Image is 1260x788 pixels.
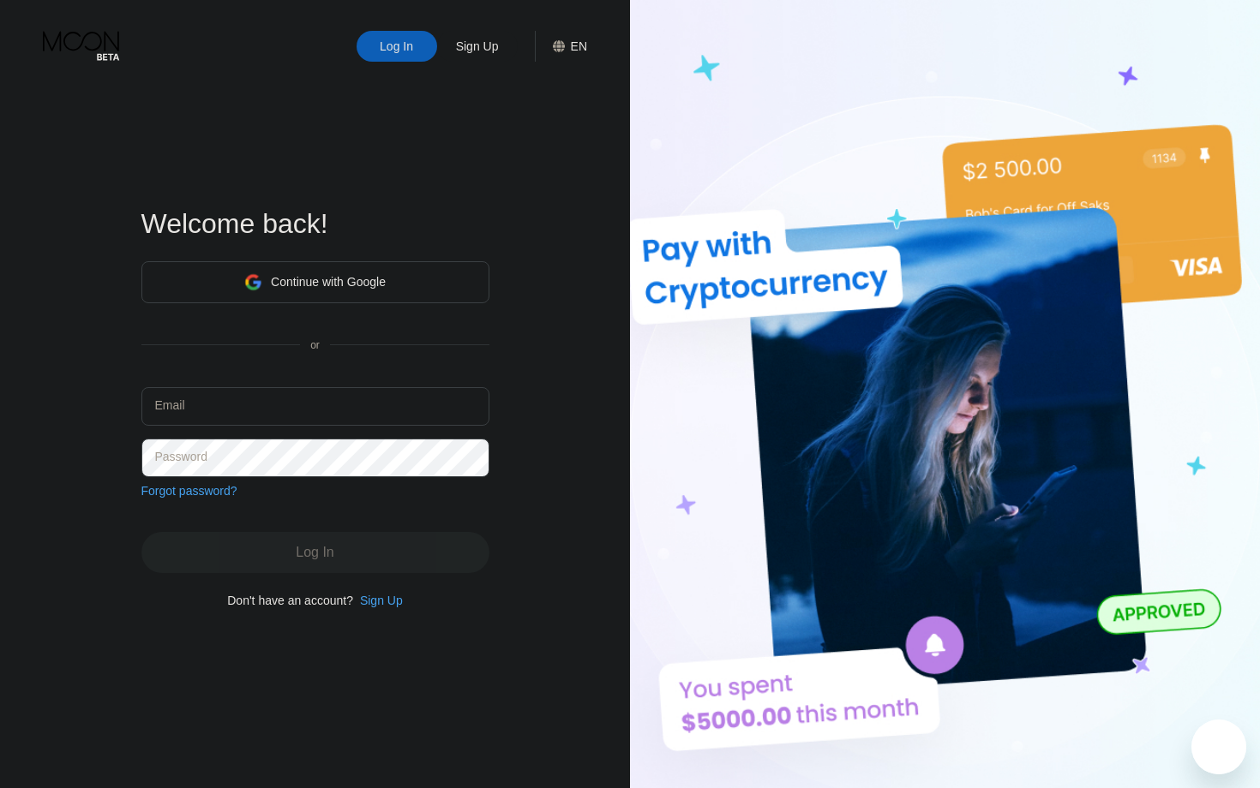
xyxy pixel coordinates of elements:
div: Sign Up [454,38,501,55]
div: Forgot password? [141,484,237,498]
div: EN [571,39,587,53]
div: Email [155,398,185,412]
div: Welcome back! [141,208,489,240]
div: Sign Up [360,594,403,607]
div: Continue with Google [141,261,489,303]
div: Don't have an account? [227,594,353,607]
div: Log In [357,31,437,62]
div: Log In [378,38,415,55]
div: Password [155,450,207,463]
div: Sign Up [437,31,518,62]
div: Continue with Google [271,275,386,289]
div: or [310,339,320,351]
div: Sign Up [353,594,403,607]
div: EN [535,31,587,62]
iframe: メッセージングウィンドウを開くボタン [1191,719,1246,774]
